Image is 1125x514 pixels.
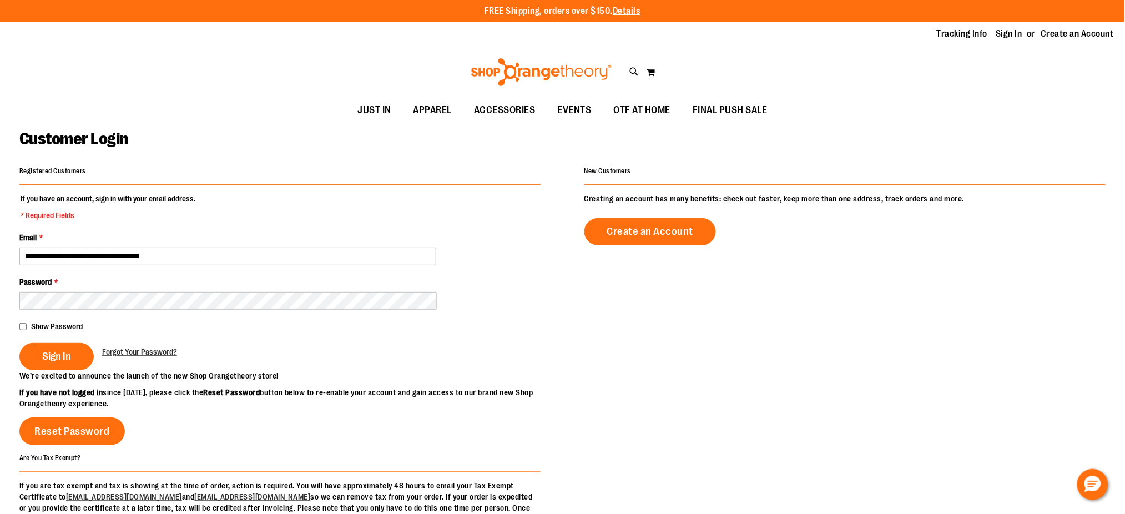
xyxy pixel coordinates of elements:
[42,350,71,362] span: Sign In
[558,98,592,123] span: EVENTS
[19,129,128,148] span: Customer Login
[402,98,463,123] a: APPAREL
[474,98,536,123] span: ACCESSORIES
[19,233,37,242] span: Email
[66,492,182,501] a: [EMAIL_ADDRESS][DOMAIN_NAME]
[19,167,86,175] strong: Registered Customers
[584,193,1106,204] p: Creating an account has many benefits: check out faster, keep more than one address, track orders...
[19,343,94,370] button: Sign In
[693,98,768,123] span: FINAL PUSH SALE
[19,370,563,381] p: We’re excited to announce the launch of the new Shop Orangetheory store!
[996,28,1023,40] a: Sign In
[195,492,311,501] a: [EMAIL_ADDRESS][DOMAIN_NAME]
[584,167,632,175] strong: New Customers
[35,425,110,437] span: Reset Password
[937,28,988,40] a: Tracking Info
[547,98,603,123] a: EVENTS
[603,98,682,123] a: OTF AT HOME
[470,58,613,86] img: Shop Orangetheory
[1041,28,1114,40] a: Create an Account
[357,98,391,123] span: JUST IN
[19,388,103,397] strong: If you have not logged in
[102,347,177,356] span: Forgot Your Password?
[614,98,671,123] span: OTF AT HOME
[19,278,52,286] span: Password
[19,453,81,461] strong: Are You Tax Exempt?
[204,388,260,397] strong: Reset Password
[607,225,694,238] span: Create an Account
[413,98,452,123] span: APPAREL
[19,387,563,409] p: since [DATE], please click the button below to re-enable your account and gain access to our bran...
[31,322,83,331] span: Show Password
[1077,469,1108,500] button: Hello, have a question? Let’s chat.
[463,98,547,123] a: ACCESSORIES
[682,98,779,123] a: FINAL PUSH SALE
[19,417,125,445] a: Reset Password
[613,6,640,16] a: Details
[346,98,402,123] a: JUST IN
[21,210,195,221] span: * Required Fields
[485,5,640,18] p: FREE Shipping, orders over $150.
[102,346,177,357] a: Forgot Your Password?
[584,218,717,245] a: Create an Account
[19,193,196,221] legend: If you have an account, sign in with your email address.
